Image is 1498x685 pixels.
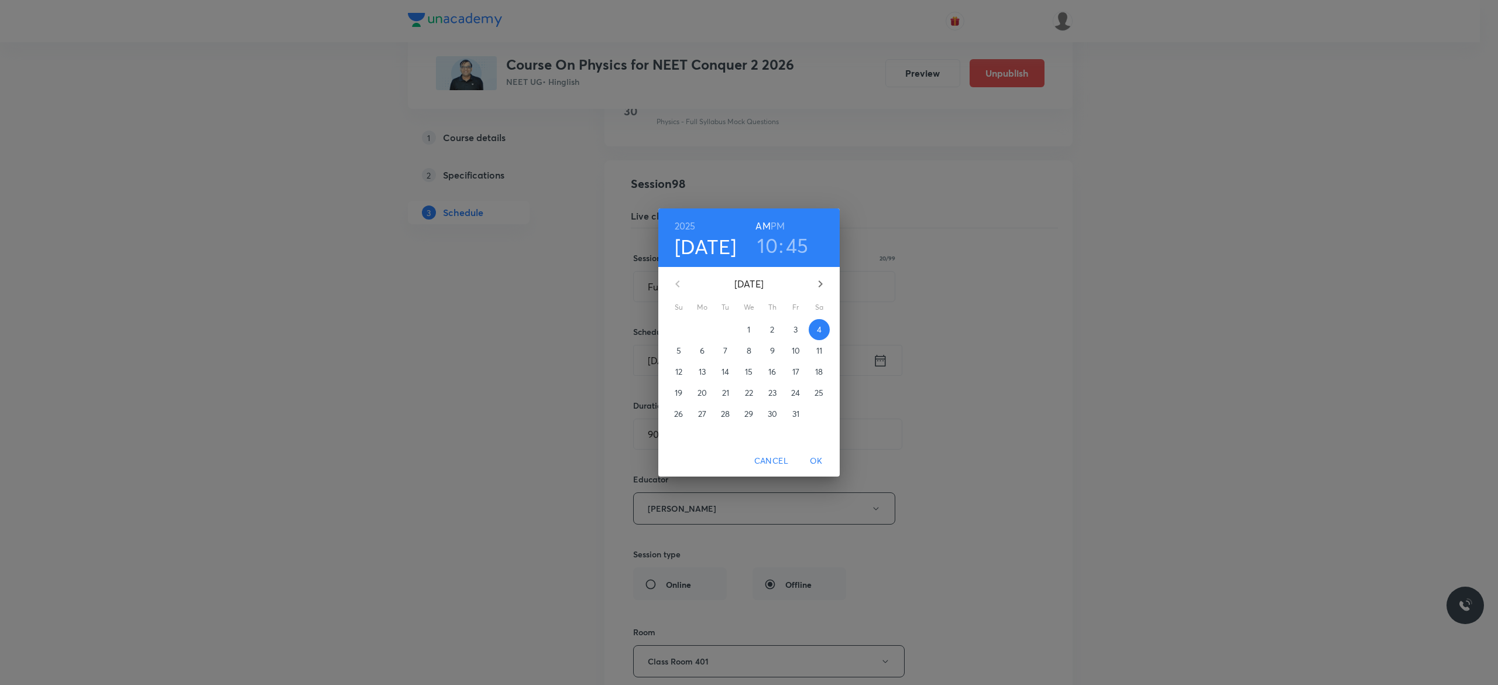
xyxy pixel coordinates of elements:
button: 6 [692,340,713,361]
p: 3 [793,324,798,335]
h3: : [779,233,784,258]
p: 4 [817,324,822,335]
p: 30 [768,408,777,420]
span: Tu [715,302,736,313]
button: 31 [785,403,806,424]
p: 2 [770,324,774,335]
p: 20 [698,387,707,399]
p: 10 [792,345,800,357]
button: 24 [785,382,806,403]
span: OK [802,454,830,468]
button: PM [771,218,785,234]
span: Th [762,302,783,313]
button: AM [755,218,770,234]
button: 19 [668,382,689,403]
span: Su [668,302,689,313]
button: 29 [738,403,760,424]
p: 15 [745,366,753,378]
p: 23 [768,387,777,399]
p: 5 [676,345,681,357]
button: 3 [785,319,806,340]
button: 20 [692,382,713,403]
p: 6 [700,345,705,357]
button: 22 [738,382,760,403]
p: 26 [674,408,683,420]
button: 45 [786,233,809,258]
button: 28 [715,403,736,424]
p: [DATE] [692,277,806,291]
button: Cancel [750,450,793,472]
span: Sa [809,302,830,313]
button: 30 [762,403,783,424]
button: [DATE] [675,234,737,259]
button: 14 [715,361,736,382]
button: 10 [785,340,806,361]
button: 15 [738,361,760,382]
button: 27 [692,403,713,424]
button: 18 [809,361,830,382]
p: 16 [768,366,776,378]
p: 11 [816,345,822,357]
p: 13 [699,366,706,378]
button: 26 [668,403,689,424]
button: 25 [809,382,830,403]
button: 23 [762,382,783,403]
p: 7 [723,345,727,357]
button: 2025 [675,218,696,234]
p: 19 [675,387,682,399]
button: 8 [738,340,760,361]
button: 4 [809,319,830,340]
p: 14 [721,366,729,378]
p: 24 [791,387,800,399]
button: OK [798,450,835,472]
span: Cancel [754,454,788,468]
p: 25 [815,387,823,399]
p: 17 [792,366,799,378]
span: Mo [692,302,713,313]
button: 10 [757,233,778,258]
p: 18 [815,366,823,378]
button: 12 [668,361,689,382]
p: 22 [745,387,753,399]
p: 1 [747,324,750,335]
button: 11 [809,340,830,361]
span: Fr [785,302,806,313]
button: 9 [762,340,783,361]
button: 16 [762,361,783,382]
button: 21 [715,382,736,403]
p: 29 [744,408,753,420]
button: 1 [738,319,760,340]
button: 5 [668,340,689,361]
p: 9 [770,345,775,357]
button: 17 [785,361,806,382]
button: 7 [715,340,736,361]
p: 12 [675,366,682,378]
p: 28 [721,408,730,420]
p: 8 [747,345,751,357]
p: 21 [722,387,729,399]
button: 2 [762,319,783,340]
p: 31 [792,408,799,420]
span: We [738,302,760,313]
p: 27 [698,408,706,420]
button: 13 [692,361,713,382]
